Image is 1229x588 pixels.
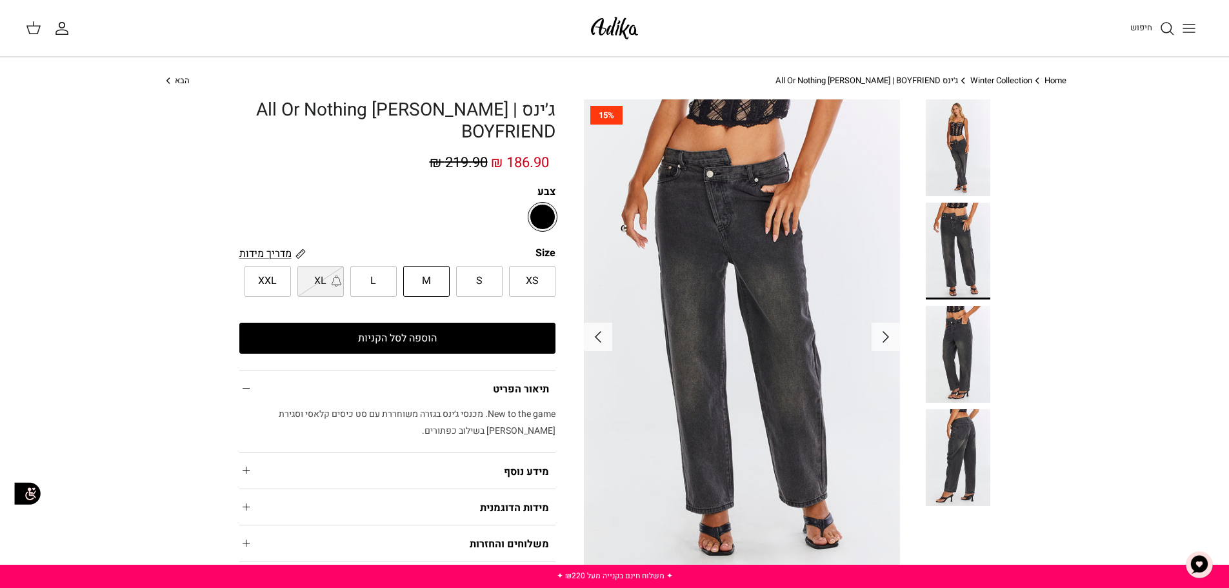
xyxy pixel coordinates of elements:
[239,370,555,406] summary: תיאור הפריט
[239,185,555,199] label: צבע
[239,246,306,261] a: מדריך מידות
[239,323,555,354] button: הוספה לסל הקניות
[491,152,549,173] span: 186.90 ₪
[239,489,555,525] summary: מידות הדוגמנית
[557,570,673,582] a: ✦ משלוח חינם בקנייה מעל ₪220 ✦
[10,476,45,511] img: accessibility_icon02.svg
[872,323,900,351] button: Previous
[535,246,555,260] legend: Size
[584,323,612,351] button: Next
[1044,74,1066,86] a: Home
[258,273,277,290] span: XXL
[430,152,488,173] span: 219.90 ₪
[775,74,958,86] a: ג׳ינס All Or Nothing [PERSON_NAME] | BOYFRIEND
[1175,14,1203,43] button: Toggle menu
[54,21,75,36] a: החשבון שלי
[279,407,555,438] span: New to the game. מכנסי ג׳ינס בגזרה משוחררת עם סט כיסים קלאסי וסגירת [PERSON_NAME] בשילוב כפתורים.
[239,246,292,261] span: מדריך מידות
[1180,545,1219,584] button: צ'אט
[163,75,1066,87] nav: Breadcrumbs
[526,273,539,290] span: XS
[970,74,1032,86] a: Winter Collection
[1130,21,1175,36] a: חיפוש
[1130,21,1152,34] span: חיפוש
[239,99,555,143] h1: ג׳ינס All Or Nothing [PERSON_NAME] | BOYFRIEND
[239,525,555,561] summary: משלוחים והחזרות
[370,273,376,290] span: L
[175,74,190,86] span: הבא
[422,273,431,290] span: M
[239,453,555,489] summary: מידע נוסף
[476,273,483,290] span: S
[314,273,326,290] span: XL
[587,13,642,43] img: Adika IL
[163,75,190,87] a: הבא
